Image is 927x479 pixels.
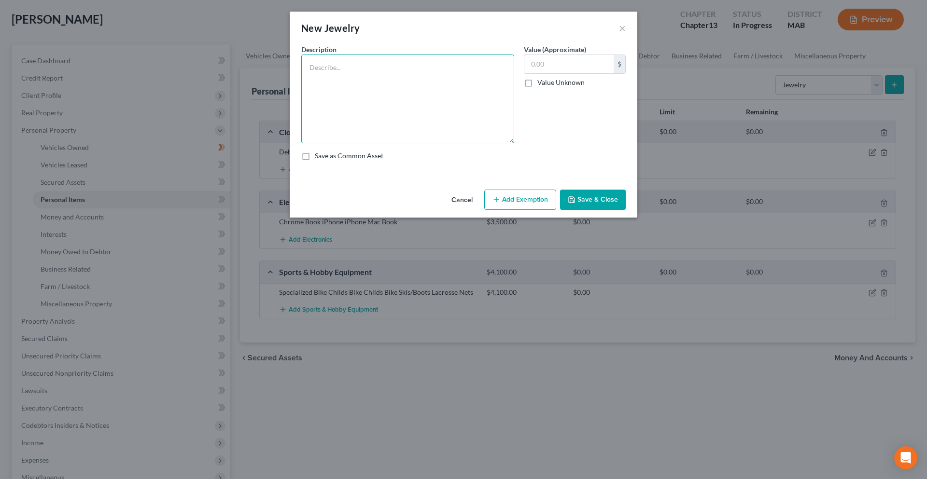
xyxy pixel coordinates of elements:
[537,78,585,87] label: Value Unknown
[484,190,556,210] button: Add Exemption
[619,22,626,34] button: ×
[560,190,626,210] button: Save & Close
[524,55,614,73] input: 0.00
[315,151,383,161] label: Save as Common Asset
[614,55,625,73] div: $
[524,44,586,55] label: Value (Approximate)
[444,191,480,210] button: Cancel
[301,21,360,35] div: New Jewelry
[894,446,917,469] div: Open Intercom Messenger
[301,45,337,54] span: Description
